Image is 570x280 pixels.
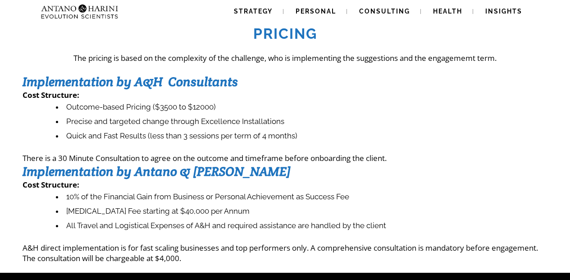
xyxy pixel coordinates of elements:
li: Outcome-based Pricing ($3500 to $12000) [56,100,547,115]
strong: Pricing [253,25,317,42]
p: There is a 30 Minute Consultation to agree on the outcome and timeframe before onboarding the cli... [23,153,547,163]
strong: Implementation by A&H Consultants [23,73,238,90]
li: Precise and targeted change through Excellence Installations [56,115,547,129]
span: Health [433,8,462,15]
span: Insights [485,8,522,15]
strong: Implementation by Antano & [PERSON_NAME] [23,163,291,179]
p: A&H direct implementation is for fast scaling businesses and top performers only. A comprehensive... [23,243,547,263]
span: Personal [296,8,336,15]
strong: Cost Structure [23,90,77,100]
strong: : [77,90,79,100]
span: Consulting [359,8,410,15]
li: All Travel and Logistical Expenses of A&H and required assistance are handled by the client [56,219,547,233]
p: The pricing is based on the complexity of the challenge, who is implementing the suggestions and ... [23,53,547,63]
li: [MEDICAL_DATA] Fee starting at $40,000 per Annum [56,204,547,219]
span: Strategy [234,8,273,15]
li: Quick and Fast Results (less than 3 sessions per term of 4 months) [56,129,547,143]
strong: Cost Structure: [23,179,79,190]
li: 10% of the Financial Gain from Business or Personal Achievement as Success Fee [56,190,547,204]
